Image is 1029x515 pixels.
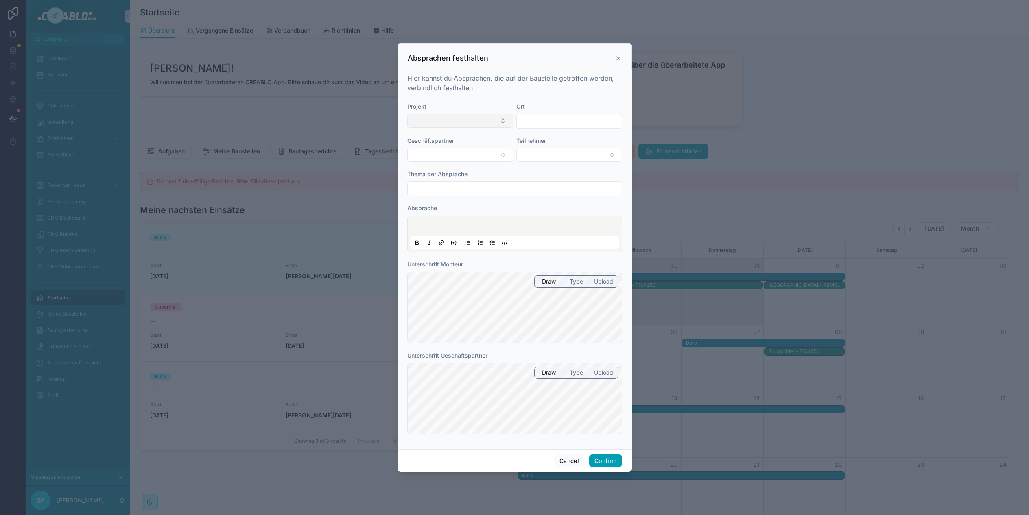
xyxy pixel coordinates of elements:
button: Select Button [516,148,622,162]
button: Cancel [554,454,584,467]
button: Confirm [589,454,622,467]
span: Ort [516,103,525,110]
span: Type [570,369,583,377]
span: Upload [594,369,613,377]
button: Select Button [407,148,513,162]
span: Unterschrift Geschäftspartner [407,352,487,359]
span: Teilnehmer [516,137,546,144]
span: Geschäftspartner [407,137,454,144]
span: Type [570,277,583,286]
span: Draw [542,277,556,286]
span: Upload [594,277,613,286]
button: Select Button [407,114,513,128]
span: Draw [542,369,556,377]
span: Thema der Absprache [407,170,468,177]
span: Projekt [407,103,426,110]
span: Hier kannst du Absprachen, die auf der Baustelle getroffen werden, verbindlich festhalten [407,74,614,92]
span: Unterschrift Monteur [407,261,463,268]
span: Absprache [407,205,437,212]
h3: Absprachen festhalten [408,53,488,63]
